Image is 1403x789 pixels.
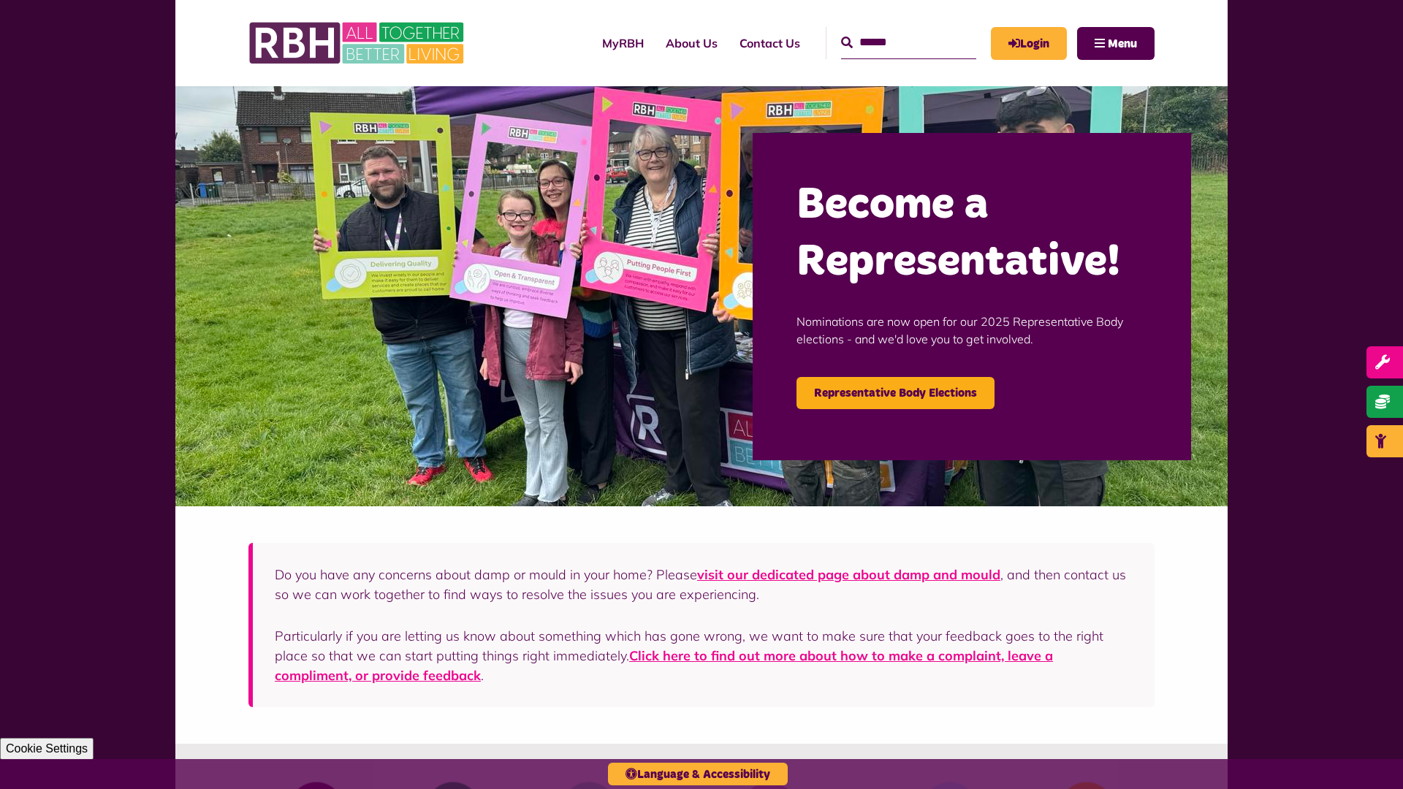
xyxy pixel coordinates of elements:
p: Nominations are now open for our 2025 Representative Body elections - and we'd love you to get in... [796,291,1147,370]
a: MyRBH [991,27,1067,60]
p: Do you have any concerns about damp or mould in your home? Please , and then contact us so we can... [275,565,1133,604]
a: Representative Body Elections [796,377,995,409]
p: Particularly if you are letting us know about something which has gone wrong, we want to make sur... [275,626,1133,685]
span: Menu [1108,38,1137,50]
button: Language & Accessibility [608,763,788,785]
a: MyRBH [591,23,655,63]
img: Image (22) [175,86,1228,506]
h2: Become a Representative! [796,177,1147,291]
a: About Us [655,23,729,63]
a: Contact Us [729,23,811,63]
a: visit our dedicated page about damp and mould [697,566,1000,583]
button: Navigation [1077,27,1155,60]
img: RBH [248,15,468,72]
a: Click here to find out more about how to make a complaint, leave a compliment, or provide feedback [275,647,1053,684]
